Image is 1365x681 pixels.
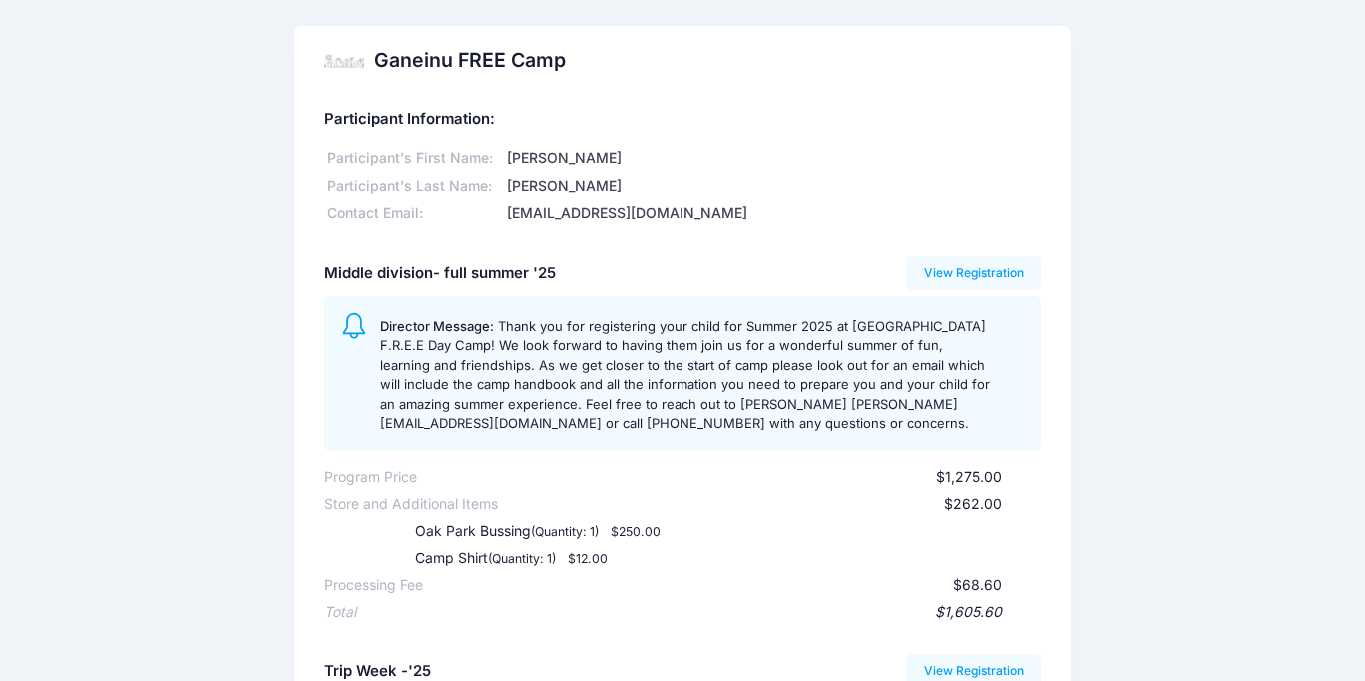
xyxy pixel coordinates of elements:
span: $1,275.00 [936,468,1002,485]
small: $250.00 [611,524,661,539]
a: View Registration [907,256,1042,290]
h5: Participant Information: [324,111,1042,129]
div: Program Price [324,467,417,488]
div: [PERSON_NAME] [503,148,1041,169]
div: Camp Shirt [375,548,805,569]
div: Total [324,602,356,623]
small: (Quantity: 1) [488,551,556,566]
div: Store and Additional Items [324,494,498,515]
div: Processing Fee [324,575,423,596]
div: $262.00 [498,494,1003,515]
h5: Trip Week -'25 [324,663,431,681]
div: $68.60 [423,575,1003,596]
span: Director Message: [380,318,494,334]
div: Participant's Last Name: [324,176,504,197]
span: Thank you for registering your child for Summer 2025 at [GEOGRAPHIC_DATA] F.R.E.E Day Camp! We lo... [380,318,990,432]
small: $12.00 [568,551,608,566]
div: $1,605.60 [356,602,1003,623]
small: (Quantity: 1) [531,524,599,539]
h2: Ganeinu FREE Camp [374,49,566,72]
div: Participant's First Name: [324,148,504,169]
div: Oak Park Bussing [375,521,805,542]
div: Contact Email: [324,203,504,224]
h5: Middle division- full summer '25 [324,265,556,283]
div: [PERSON_NAME] [503,176,1041,197]
div: [EMAIL_ADDRESS][DOMAIN_NAME] [503,203,1041,224]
